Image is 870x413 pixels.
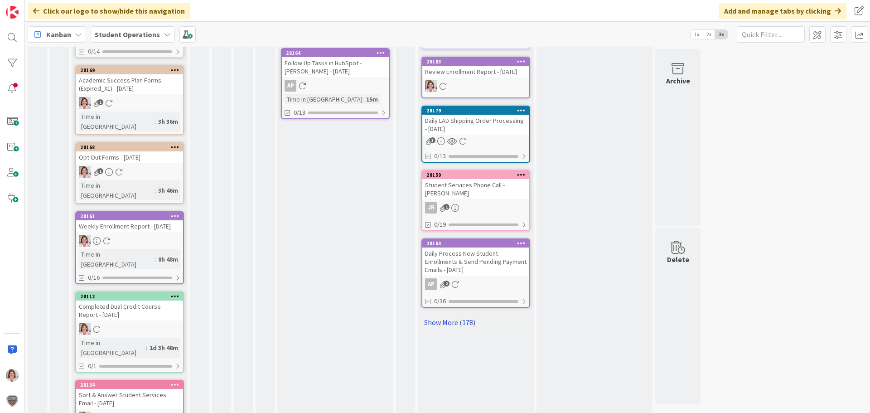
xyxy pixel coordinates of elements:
img: EW [79,323,91,335]
div: Add and manage tabs by clicking [719,3,846,19]
div: 15m [364,94,380,104]
div: Student Services Phone Call - [PERSON_NAME] [422,179,529,199]
div: JR [422,202,529,214]
div: AP [425,278,437,290]
div: 1d 3h 48m [147,343,180,353]
div: EW [422,80,529,92]
div: JR [425,202,437,214]
div: Time in [GEOGRAPHIC_DATA] [79,338,146,358]
div: Delete [667,254,689,265]
div: 3h 46m [156,185,180,195]
span: 2x [703,30,715,39]
div: 8h 48m [156,254,180,264]
div: AP [285,80,296,92]
span: 1 [444,204,449,210]
div: Time in [GEOGRAPHIC_DATA] [79,249,155,269]
div: 28159 [422,171,529,179]
div: AP [282,80,389,92]
span: 2 [444,281,449,287]
div: AP [422,278,529,290]
span: 1 [97,99,103,105]
span: : [155,254,156,264]
div: Academic Success Plan Forms (Expired_X1) - [DATE] [76,74,183,94]
div: Daily Process New Student Enrollments & Send Pending Payment Emails - [DATE] [422,248,529,276]
a: Show More (178) [421,315,530,330]
div: EW [76,323,183,335]
a: 28183Review Enrollment Report - [DATE]EW [421,57,530,98]
span: 3x [715,30,727,39]
div: 28163 [422,239,529,248]
span: 3 [430,137,435,143]
div: 28183 [422,58,529,66]
div: 28161Weekly Enrollment Report - [DATE] [76,212,183,232]
a: 28164Follow Up Tasks in HubSpot - [PERSON_NAME] - [DATE]APTime in [GEOGRAPHIC_DATA]:15m0/13 [281,48,390,119]
div: Time in [GEOGRAPHIC_DATA] [79,180,155,200]
span: 0/36 [434,296,446,306]
span: Kanban [46,29,71,40]
span: 0/14 [88,47,100,56]
div: 28183 [426,58,529,65]
div: 28134 [76,381,183,389]
a: 28161Weekly Enrollment Report - [DATE]EWTime in [GEOGRAPHIC_DATA]:8h 48m0/16 [75,211,184,284]
img: EW [6,369,19,382]
div: 28159 [426,172,529,178]
div: 28161 [76,212,183,220]
div: 28164Follow Up Tasks in HubSpot - [PERSON_NAME] - [DATE] [282,49,389,77]
div: 28161 [80,213,183,219]
a: 28168Opt Out Forms - [DATE]EWTime in [GEOGRAPHIC_DATA]:3h 46m [75,142,184,204]
img: EW [79,97,91,109]
a: 28163Daily Process New Student Enrollments & Send Pending Payment Emails - [DATE]AP0/36 [421,238,530,308]
img: EW [79,235,91,247]
img: EW [79,166,91,178]
div: 28168 [80,144,183,151]
div: Follow Up Tasks in HubSpot - [PERSON_NAME] - [DATE] [282,57,389,77]
div: 28183Review Enrollment Report - [DATE] [422,58,529,78]
div: 28164 [286,50,389,56]
span: : [155,117,156,126]
input: Quick Filter... [737,26,805,43]
div: 28163Daily Process New Student Enrollments & Send Pending Payment Emails - [DATE] [422,239,529,276]
div: Weekly Enrollment Report - [DATE] [76,220,183,232]
span: : [146,343,147,353]
div: 28112 [80,293,183,300]
div: 28112Completed Dual Credit Course Report - [DATE] [76,292,183,321]
span: : [155,185,156,195]
div: 28169 [80,67,183,73]
a: 28169Academic Success Plan Forms (Expired_X1) - [DATE]EWTime in [GEOGRAPHIC_DATA]:3h 36m [75,65,184,135]
div: Opt Out Forms - [DATE] [76,151,183,163]
div: 3h 36m [156,117,180,126]
div: 28163 [426,240,529,247]
div: 28168Opt Out Forms - [DATE] [76,143,183,163]
div: Archive [666,75,690,86]
div: EW [76,166,183,178]
div: 28134Sort & Answer Student Services Email - [DATE] [76,381,183,409]
div: Review Enrollment Report - [DATE] [422,66,529,78]
span: 0/16 [88,273,100,282]
div: 28112 [76,292,183,301]
div: Sort & Answer Student Services Email - [DATE] [76,389,183,409]
b: Student Operations [95,30,160,39]
div: 28169 [76,66,183,74]
div: 28179 [426,107,529,114]
div: 28134 [80,382,183,388]
a: 28179Daily LAD Shipping Order Processing - [DATE]0/13 [421,106,530,163]
div: 28169Academic Success Plan Forms (Expired_X1) - [DATE] [76,66,183,94]
div: Daily LAD Shipping Order Processing - [DATE] [422,115,529,135]
span: 0/13 [294,108,305,117]
span: : [362,94,364,104]
span: 0/1 [88,361,97,371]
span: 1x [691,30,703,39]
div: Time in [GEOGRAPHIC_DATA] [285,94,362,104]
span: 0/13 [434,151,446,161]
img: Visit kanbanzone.com [6,6,19,19]
img: avatar [6,394,19,407]
img: EW [425,80,437,92]
div: 28179Daily LAD Shipping Order Processing - [DATE] [422,107,529,135]
div: Click our logo to show/hide this navigation [28,3,190,19]
div: EW [76,235,183,247]
div: 28164 [282,49,389,57]
div: 28159Student Services Phone Call - [PERSON_NAME] [422,171,529,199]
a: 28112Completed Dual Credit Course Report - [DATE]EWTime in [GEOGRAPHIC_DATA]:1d 3h 48m0/1 [75,292,184,373]
div: 28168 [76,143,183,151]
span: 0/19 [434,220,446,229]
